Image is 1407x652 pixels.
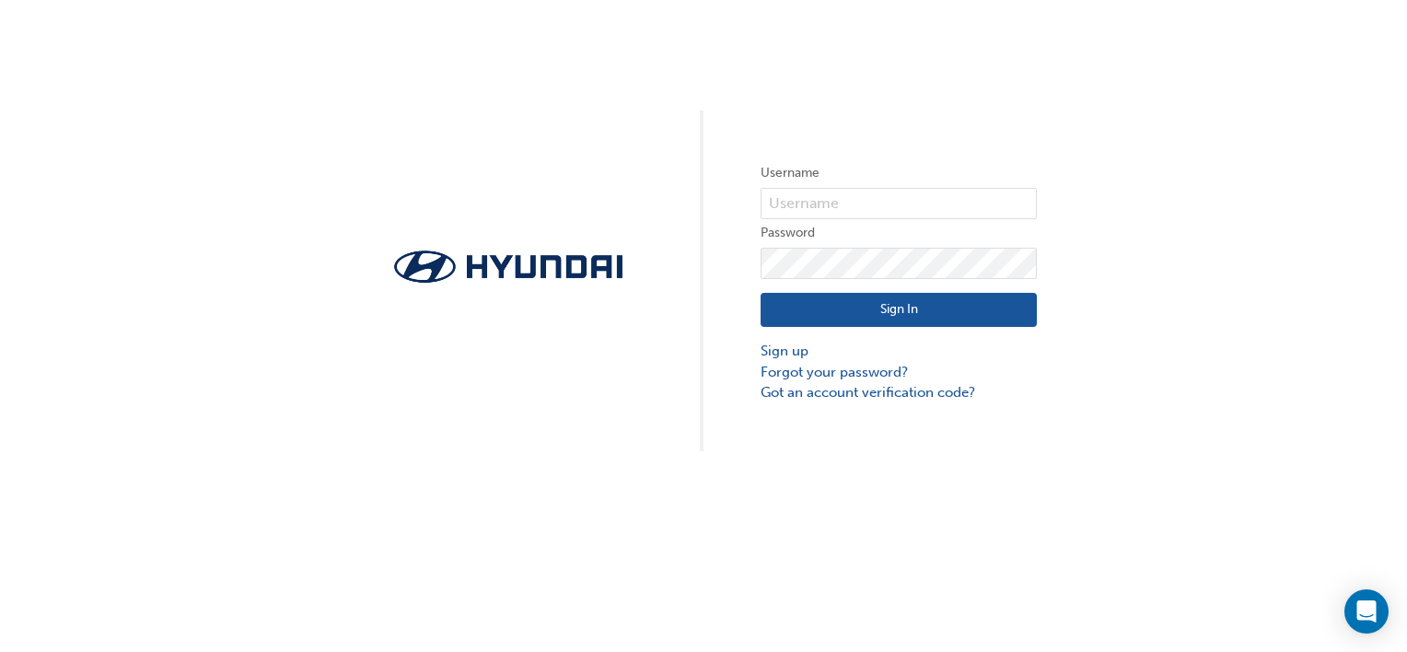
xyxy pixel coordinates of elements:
[370,245,646,288] img: Trak
[1344,589,1389,634] div: Open Intercom Messenger
[761,162,1037,184] label: Username
[761,341,1037,362] a: Sign up
[761,362,1037,383] a: Forgot your password?
[761,382,1037,403] a: Got an account verification code?
[761,222,1037,244] label: Password
[761,293,1037,328] button: Sign In
[761,188,1037,219] input: Username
